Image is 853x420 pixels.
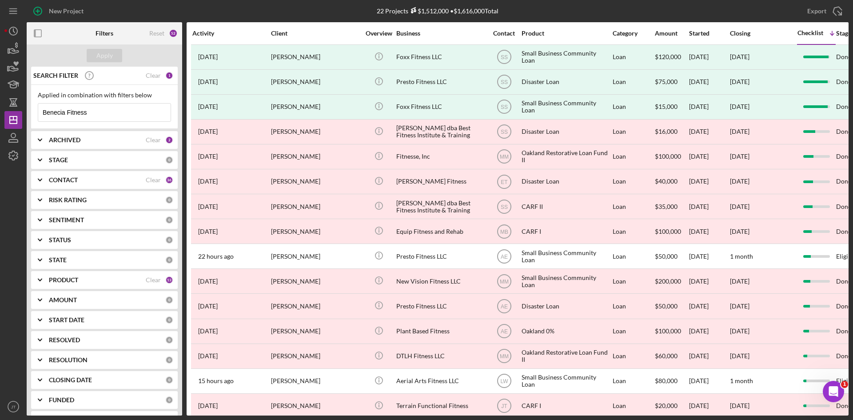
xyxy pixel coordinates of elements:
b: Filters [96,30,113,37]
div: New Vision Fitness LLC [396,269,485,293]
text: MM [500,154,509,160]
div: 0 [165,236,173,244]
div: Loan [613,95,654,119]
time: [DATE] [730,152,749,160]
div: [DATE] [689,294,729,318]
div: 2 [165,136,173,144]
div: New Project [49,2,84,20]
div: $40,000 [655,170,688,193]
div: 0 [165,296,173,304]
div: $35,000 [655,195,688,218]
time: [DATE] [730,228,749,235]
div: [PERSON_NAME] [271,95,360,119]
div: [PERSON_NAME] [271,344,360,368]
div: Loan [613,170,654,193]
div: Clear [146,136,161,144]
div: Oakland 0% [522,320,610,343]
text: ET [501,179,508,185]
div: $200,000 [655,269,688,293]
div: Closing [730,30,797,37]
text: LW [500,378,508,384]
div: 0 [165,256,173,264]
div: [PERSON_NAME] [271,195,360,218]
div: $100,000 [655,320,688,343]
div: 0 [165,396,173,404]
b: AMOUNT [49,296,77,304]
div: $100,000 [655,145,688,168]
div: [PERSON_NAME] [271,70,360,94]
div: [DATE] [689,320,729,343]
div: [DATE] [689,120,729,144]
span: $50,000 [655,252,678,260]
div: 22 Projects • $1,616,000 Total [377,7,498,15]
div: $20,000 [655,394,688,418]
time: [DATE] [730,203,749,210]
time: 2024-10-01 03:35 [198,153,218,160]
div: [DATE] [730,78,749,85]
div: Small Business Community Loan [522,269,610,293]
div: Checklist [797,29,823,36]
time: 2023-03-14 17:42 [198,78,218,85]
b: SENTIMENT [49,216,84,224]
div: Clear [146,72,161,79]
div: Loan [613,344,654,368]
div: 0 [165,376,173,384]
div: Loan [613,220,654,243]
div: Disaster Loan [522,70,610,94]
b: RISK RATING [49,196,87,204]
div: [PERSON_NAME] dba Best Fitness Institute & Training [396,195,485,218]
div: Loan [613,70,654,94]
b: SEARCH FILTER [33,72,78,79]
div: $16,000 [655,120,688,144]
div: [DATE] [689,269,729,293]
div: Loan [613,294,654,318]
time: 2023-01-11 23:11 [198,203,218,210]
time: 1 month [730,252,753,260]
b: RESOLUTION [49,356,88,364]
div: [PERSON_NAME] [271,320,360,343]
div: Loan [613,120,654,144]
div: Client [271,30,360,37]
div: Disaster Loan [522,170,610,193]
div: Small Business Community Loan [522,45,610,69]
div: [PERSON_NAME] [271,45,360,69]
div: 0 [165,336,173,344]
text: JT [11,404,16,409]
div: [DATE] [689,220,729,243]
time: [DATE] [730,177,749,185]
div: [PERSON_NAME] [271,145,360,168]
div: Clear [146,276,161,284]
div: CARF I [522,220,610,243]
div: $15,000 [655,95,688,119]
div: Loan [613,45,654,69]
div: Contact [487,30,521,37]
div: [DATE] [689,394,729,418]
div: [DATE] [689,170,729,193]
time: 2023-12-21 16:16 [198,278,218,285]
div: Reset [149,30,164,37]
text: AE [500,253,507,260]
div: Apply [96,49,113,62]
time: [DATE] [730,352,749,360]
div: $120,000 [655,45,688,69]
time: [DATE] [730,402,749,409]
time: 2022-05-20 23:04 [198,402,218,409]
div: [PERSON_NAME] [271,269,360,293]
div: Terrain Functional Fitness [396,394,485,418]
div: $1,512,000 [408,7,449,15]
text: AE [500,304,507,310]
text: MM [500,278,509,284]
div: [DATE] [689,369,729,393]
iframe: Intercom live chat [823,381,844,402]
b: PRODUCT [49,276,78,284]
div: 13 [165,276,173,284]
div: Amount [655,30,688,37]
div: 0 [165,216,173,224]
div: 0 [165,196,173,204]
div: 36 [165,176,173,184]
div: Disaster Loan [522,120,610,144]
div: CARF II [522,195,610,218]
time: 1 month [730,377,753,384]
div: Fitnesse, Inc [396,145,485,168]
b: START DATE [49,316,84,324]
